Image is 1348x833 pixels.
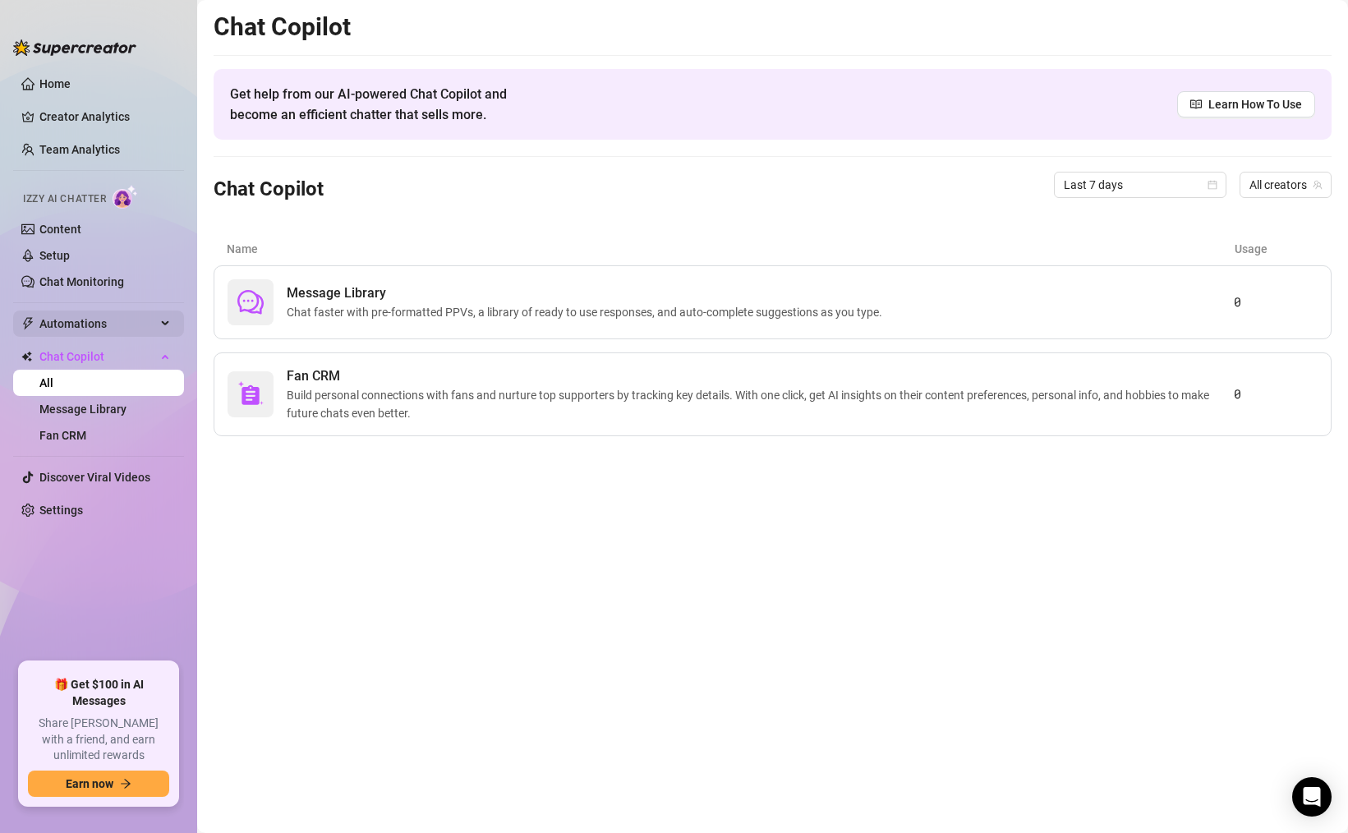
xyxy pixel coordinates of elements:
img: Chat Copilot [21,351,32,362]
a: Discover Viral Videos [39,471,150,484]
span: calendar [1208,180,1217,190]
h2: Chat Copilot [214,12,1332,43]
a: Fan CRM [39,429,86,442]
span: thunderbolt [21,317,35,330]
a: Message Library [39,403,127,416]
article: 0 [1234,384,1318,404]
img: svg%3e [237,381,264,407]
img: logo-BBDzfeDw.svg [13,39,136,56]
a: All [39,376,53,389]
span: 🎁 Get $100 in AI Messages [28,677,169,709]
span: Earn now [66,777,113,790]
h3: Chat Copilot [214,177,324,203]
span: arrow-right [120,778,131,789]
span: Izzy AI Chatter [23,191,106,207]
article: Usage [1235,240,1318,258]
span: read [1190,99,1202,110]
img: AI Chatter [113,185,138,209]
button: Earn nowarrow-right [28,771,169,797]
span: Last 7 days [1064,173,1217,197]
span: Build personal connections with fans and nurture top supporters by tracking key details. With one... [287,386,1234,422]
span: team [1313,180,1323,190]
span: Fan CRM [287,366,1234,386]
a: Creator Analytics [39,104,171,130]
a: Team Analytics [39,143,120,156]
a: Setup [39,249,70,262]
span: comment [237,289,264,315]
article: Name [227,240,1235,258]
span: Share [PERSON_NAME] with a friend, and earn unlimited rewards [28,716,169,764]
span: Automations [39,311,156,337]
span: Get help from our AI-powered Chat Copilot and become an efficient chatter that sells more. [230,84,546,125]
a: Learn How To Use [1177,91,1315,117]
span: Chat faster with pre-formatted PPVs, a library of ready to use responses, and auto-complete sugge... [287,303,889,321]
span: Learn How To Use [1208,95,1302,113]
span: Chat Copilot [39,343,156,370]
a: Settings [39,504,83,517]
article: 0 [1234,292,1318,312]
a: Home [39,77,71,90]
div: Open Intercom Messenger [1292,777,1332,817]
a: Chat Monitoring [39,275,124,288]
span: All creators [1249,173,1322,197]
span: Message Library [287,283,889,303]
a: Content [39,223,81,236]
